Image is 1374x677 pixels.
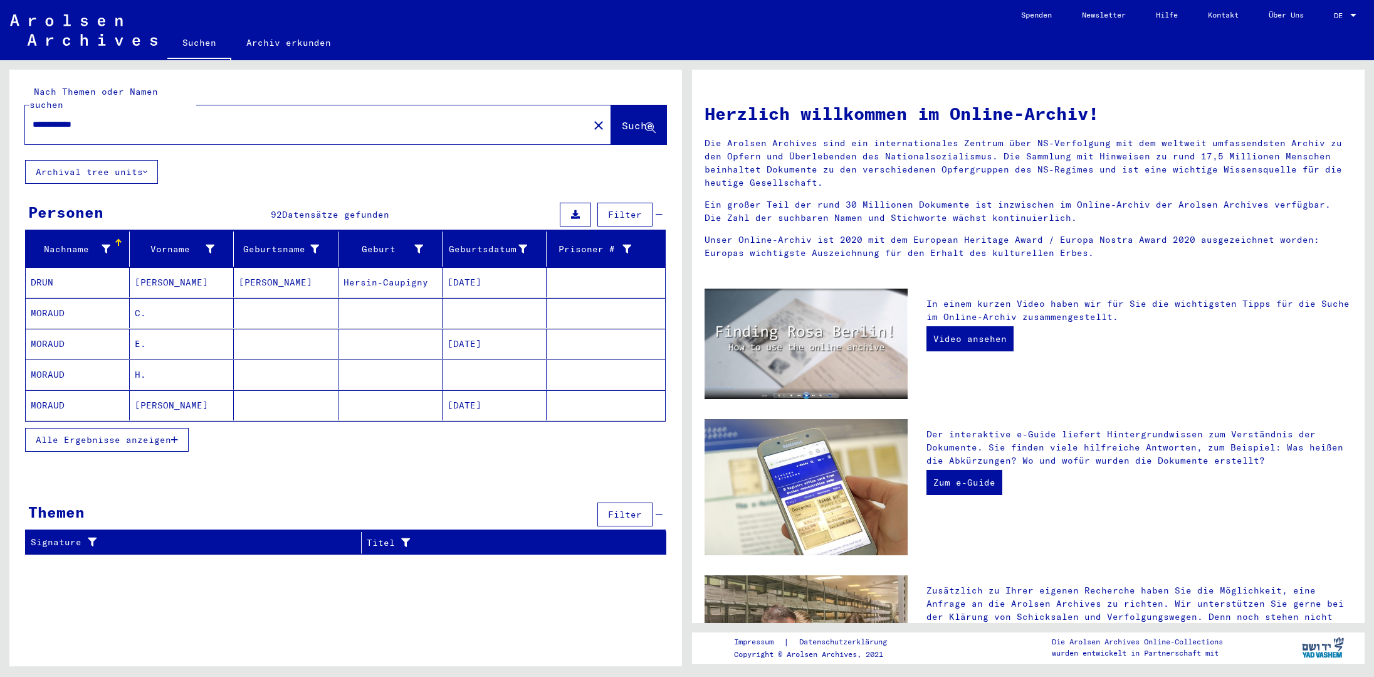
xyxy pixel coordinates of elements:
[130,298,234,328] mat-cell: C.
[926,297,1352,324] p: In einem kurzen Video haben wir für Sie die wichtigsten Tipps für die Suche im Online-Archiv zusa...
[130,232,234,267] mat-header-cell: Vorname
[443,267,547,297] mat-cell: [DATE]
[705,100,1352,127] h1: Herzlich willkommen im Online-Archiv!
[608,509,642,520] span: Filter
[234,232,338,267] mat-header-cell: Geburtsname
[367,533,651,553] div: Titel
[611,105,666,144] button: Suche
[31,243,110,256] div: Nachname
[734,636,784,649] a: Impressum
[338,267,443,297] mat-cell: Hersin-Caupigny
[239,239,337,259] div: Geburtsname
[25,160,158,184] button: Archival tree units
[586,112,611,137] button: Clear
[789,636,902,649] a: Datenschutzerklärung
[448,243,527,256] div: Geburtsdatum
[31,533,361,553] div: Signature
[130,390,234,420] mat-cell: [PERSON_NAME]
[1299,632,1346,663] img: yv_logo.png
[231,28,346,58] a: Archiv erkunden
[443,329,547,359] mat-cell: [DATE]
[130,329,234,359] mat-cell: E.
[31,536,345,549] div: Signature
[282,209,389,220] span: Datensätze gefunden
[25,428,189,452] button: Alle Ergebnisse anzeigen
[26,298,130,328] mat-cell: MORAUD
[591,118,606,133] mat-icon: close
[26,267,130,297] mat-cell: DRUN
[135,243,214,256] div: Vorname
[926,584,1352,637] p: Zusätzlich zu Ihrer eigenen Recherche haben Sie die Möglichkeit, eine Anfrage an die Arolsen Arch...
[705,233,1352,260] p: Unser Online-Archiv ist 2020 mit dem European Heritage Award / Europa Nostra Award 2020 ausgezeic...
[608,209,642,220] span: Filter
[1052,648,1223,659] p: wurden entwickelt in Partnerschaft mit
[552,239,650,259] div: Prisoner #
[734,649,902,660] p: Copyright © Arolsen Archives, 2021
[705,289,908,399] img: video.jpg
[705,137,1352,189] p: Die Arolsen Archives sind ein internationales Zentrum über NS-Verfolgung mit dem weltweit umfasse...
[130,267,234,297] mat-cell: [PERSON_NAME]
[26,390,130,420] mat-cell: MORAUD
[36,434,171,445] span: Alle Ergebnisse anzeigen
[26,329,130,359] mat-cell: MORAUD
[343,239,442,259] div: Geburt‏
[271,209,282,220] span: 92
[343,243,423,256] div: Geburt‏
[26,232,130,267] mat-header-cell: Nachname
[239,243,318,256] div: Geburtsname
[552,243,631,256] div: Prisoner #
[597,203,653,227] button: Filter
[443,232,547,267] mat-header-cell: Geburtsdatum
[28,201,103,223] div: Personen
[1334,11,1348,20] span: DE
[10,14,157,46] img: Arolsen_neg.svg
[26,360,130,390] mat-cell: MORAUD
[926,470,1002,495] a: Zum e-Guide
[130,360,234,390] mat-cell: H.
[1052,636,1223,648] p: Die Arolsen Archives Online-Collections
[926,428,1352,467] p: Der interaktive e-Guide liefert Hintergrundwissen zum Verständnis der Dokumente. Sie finden viele...
[547,232,665,267] mat-header-cell: Prisoner #
[28,501,85,523] div: Themen
[234,267,338,297] mat-cell: [PERSON_NAME]
[31,239,129,259] div: Nachname
[29,86,158,110] mat-label: Nach Themen oder Namen suchen
[448,239,546,259] div: Geburtsdatum
[926,326,1014,351] a: Video ansehen
[443,390,547,420] mat-cell: [DATE]
[705,198,1352,225] p: Ein großer Teil der rund 30 Millionen Dokumente ist inzwischen im Online-Archiv der Arolsen Archi...
[597,503,653,526] button: Filter
[705,419,908,555] img: eguide.jpg
[167,28,231,60] a: Suchen
[367,536,635,550] div: Titel
[338,232,443,267] mat-header-cell: Geburt‏
[622,119,653,132] span: Suche
[135,239,233,259] div: Vorname
[734,636,902,649] div: |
